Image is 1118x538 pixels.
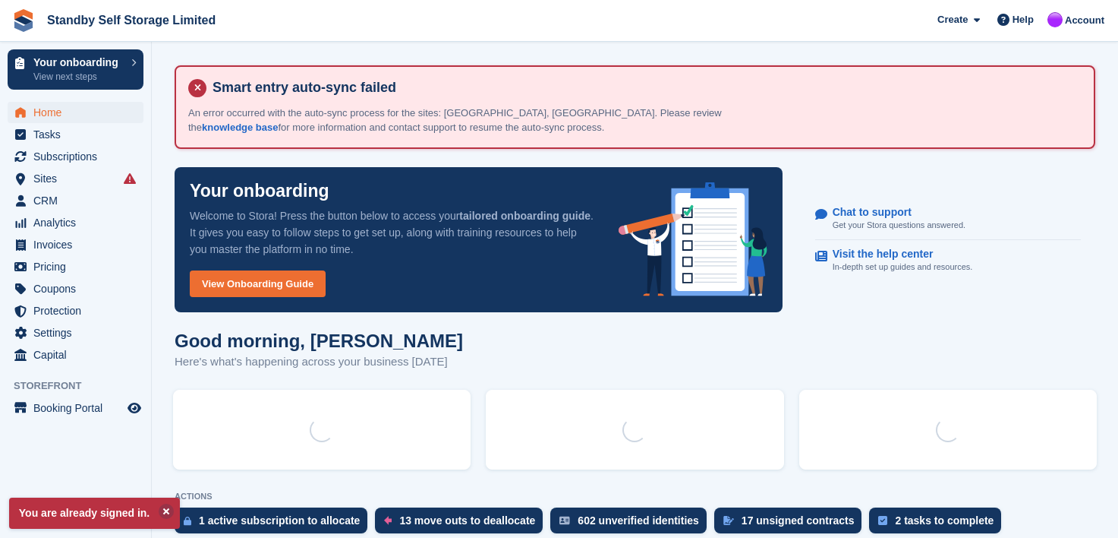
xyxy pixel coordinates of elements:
span: Subscriptions [33,146,124,167]
a: menu [8,300,143,321]
strong: tailored onboarding guide [459,210,590,222]
span: Booking Portal [33,397,124,419]
a: menu [8,344,143,366]
a: Your onboarding View next steps [8,49,143,90]
span: Home [33,102,124,123]
a: menu [8,212,143,233]
a: Visit the help center In-depth set up guides and resources. [815,240,1081,281]
span: CRM [33,190,124,211]
a: menu [8,322,143,343]
a: menu [8,190,143,211]
p: View next steps [33,70,124,84]
span: Tasks [33,124,124,145]
span: Capital [33,344,124,366]
span: Analytics [33,212,124,233]
img: verify_identity-adf6edd0f0f0b5bbfe63781bf79b02c33cf7c696d77639b501bdc392416b5a36.svg [559,516,570,525]
a: Preview store [125,399,143,417]
img: Sue Ford [1047,12,1063,27]
p: Chat to support [833,206,953,219]
p: You are already signed in. [9,498,180,529]
span: Protection [33,300,124,321]
span: Create [937,12,968,27]
a: menu [8,256,143,277]
span: Coupons [33,278,124,299]
a: menu [8,102,143,123]
img: contract_signature_icon-13c848040528278c33f63329250d36e43548de30e8caae1d1a13099fd9432cc5.svg [723,516,734,525]
h4: Smart entry auto-sync failed [206,79,1082,97]
span: Invoices [33,234,124,255]
a: menu [8,168,143,189]
p: Visit the help center [833,248,961,261]
div: 2 tasks to complete [895,514,994,527]
p: ACTIONS [175,492,1095,502]
div: 602 unverified identities [578,514,699,527]
span: Account [1065,13,1104,28]
a: View Onboarding Guide [190,271,326,297]
div: 13 move outs to deallocate [399,514,535,527]
i: Smart entry sync failures have occurred [124,172,136,185]
a: menu [8,397,143,419]
span: Sites [33,168,124,189]
h1: Good morning, [PERSON_NAME] [175,331,463,351]
p: Here's what's happening across your business [DATE] [175,353,463,371]
span: Storefront [14,378,151,394]
p: An error occurred with the auto-sync process for the sites: [GEOGRAPHIC_DATA], [GEOGRAPHIC_DATA].... [188,106,757,135]
img: active_subscription_to_allocate_icon-d502201f5373d7db506a760aba3b589e785aa758c864c3986d89f69b8ff3... [184,516,191,526]
p: Get your Stora questions answered. [833,219,965,232]
a: Standby Self Storage Limited [41,8,222,33]
a: Chat to support Get your Stora questions answered. [815,198,1081,240]
p: Welcome to Stora! Press the button below to access your . It gives you easy to follow steps to ge... [190,207,594,258]
p: Your onboarding [33,57,124,68]
img: task-75834270c22a3079a89374b754ae025e5fb1db73e45f91037f5363f120a921f8.svg [878,516,887,525]
img: move_outs_to_deallocate_icon-f764333ba52eb49d3ac5e1228854f67142a1ed5810a6f6cc68b1a99e826820c5.svg [384,516,392,525]
div: 17 unsigned contracts [742,514,855,527]
p: Your onboarding [190,182,329,200]
a: menu [8,278,143,299]
span: Settings [33,322,124,343]
a: knowledge base [202,122,278,133]
span: Help [1012,12,1034,27]
span: Pricing [33,256,124,277]
img: onboarding-info-6c161a55d2c0e0a8cae90662b2fe09162a5109e8cc188191df67fb4f79e88e88.svg [619,182,767,296]
img: stora-icon-8386f47178a22dfd0bd8f6a31ec36ba5ce8667c1dd55bd0f319d3a0aa187defe.svg [12,9,35,32]
p: In-depth set up guides and resources. [833,261,973,274]
div: 1 active subscription to allocate [199,514,360,527]
a: menu [8,146,143,167]
a: menu [8,124,143,145]
a: menu [8,234,143,255]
